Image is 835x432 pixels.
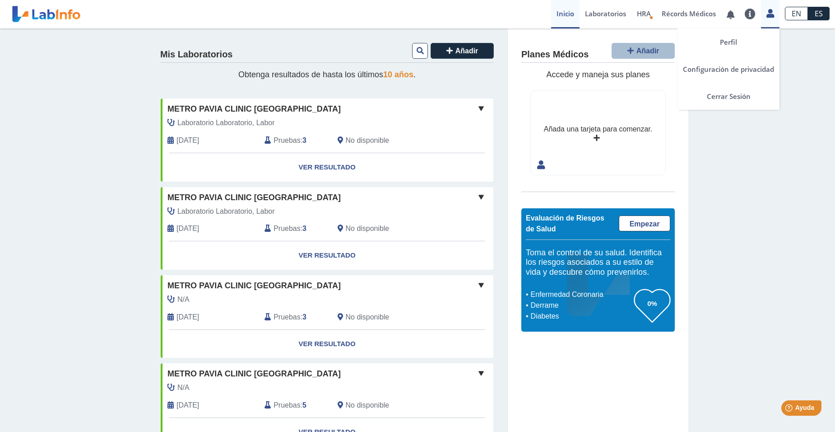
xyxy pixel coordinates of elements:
span: 2025-05-14 [176,400,199,411]
span: No disponible [346,400,390,411]
span: Pruebas [274,223,300,234]
span: N/A [177,382,190,393]
span: Añadir [455,47,478,55]
a: Configuración de privacidad [677,56,779,83]
h4: Mis Laboratorios [160,49,232,60]
div: : [258,312,330,323]
div: : [258,223,330,234]
div: Añada una tarjeta para comenzar. [544,124,652,135]
span: Laboratorio Laboratorio, Labor [177,206,275,217]
span: Metro Pavia Clinic [GEOGRAPHIC_DATA] [167,103,341,115]
span: Pruebas [274,312,300,323]
iframe: Help widget launcher [755,397,825,422]
li: Diabetes [528,311,634,322]
a: ES [808,7,830,20]
span: Evaluación de Riesgos de Salud [526,214,604,233]
span: 2025-07-24 [176,223,199,234]
b: 3 [302,225,306,232]
a: EN [785,7,808,20]
button: Añadir [431,43,494,59]
span: Añadir [636,47,659,55]
b: 3 [302,136,306,144]
span: N/A [177,294,190,305]
span: No disponible [346,223,390,234]
h5: Toma el control de su salud. Identifica los riesgos asociados a su estilo de vida y descubre cómo... [526,248,670,277]
span: 2025-06-18 [176,312,199,323]
span: Pruebas [274,400,300,411]
h4: Planes Médicos [521,49,589,60]
span: No disponible [346,312,390,323]
li: Enfermedad Coronaria [528,289,634,300]
span: Accede y maneja sus planes [546,70,649,79]
span: Empezar [630,220,660,228]
a: Ver Resultado [161,153,493,182]
a: Ver Resultado [161,241,493,270]
a: Ver Resultado [161,330,493,358]
b: 3 [302,313,306,321]
h3: 0% [634,298,670,309]
span: Metro Pavia Clinic [GEOGRAPHIC_DATA] [167,280,341,292]
span: HRA [637,9,651,18]
span: Metro Pavia Clinic [GEOGRAPHIC_DATA] [167,192,341,204]
span: 10 años [383,70,413,79]
div: : [258,135,330,146]
a: Cerrar Sesión [677,83,779,110]
span: 2025-08-20 [176,135,199,146]
button: Añadir [612,43,675,59]
a: Empezar [619,216,670,231]
li: Derrame [528,300,634,311]
span: No disponible [346,135,390,146]
span: Laboratorio Laboratorio, Labor [177,117,275,128]
div: : [258,400,330,411]
span: Pruebas [274,135,300,146]
a: Perfil [677,28,779,56]
span: Metro Pavia Clinic [GEOGRAPHIC_DATA] [167,368,341,380]
span: Obtenga resultados de hasta los últimos . [238,70,416,79]
b: 5 [302,401,306,409]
